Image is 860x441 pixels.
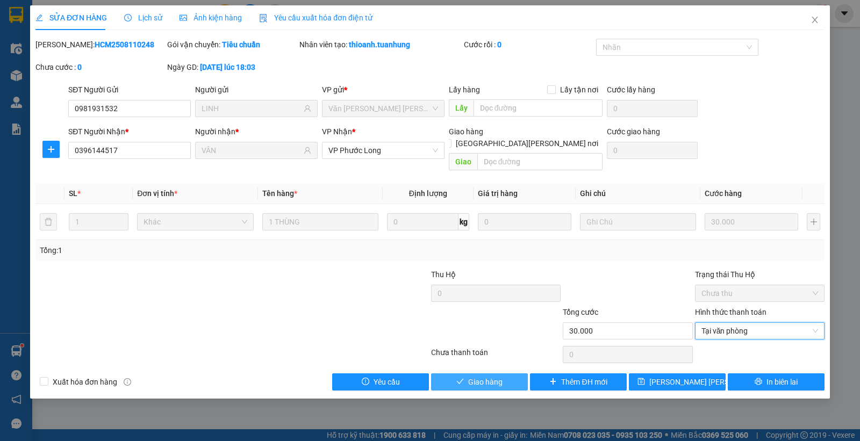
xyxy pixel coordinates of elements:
span: Ảnh kiện hàng [180,13,242,22]
span: info-circle [124,378,131,386]
span: Khác [144,214,247,230]
button: plus [807,213,820,230]
div: Người nhận [195,126,318,138]
button: delete [40,213,57,230]
div: Chưa cước : [35,61,165,73]
b: Tiêu chuẩn [222,40,260,49]
div: Trạng thái Thu Hộ [695,269,825,280]
span: SL [69,189,77,198]
span: user [304,147,311,154]
div: SĐT Người Nhận [68,126,191,138]
div: VP gửi [322,84,445,96]
span: Văn phòng Hồ Chí Minh [328,100,438,117]
span: In biên lai [766,376,798,388]
span: Tên hàng [262,189,297,198]
span: user [304,105,311,112]
input: Tên người gửi [202,103,302,114]
div: Tổng: 1 [40,244,333,256]
img: icon [259,14,268,23]
input: Cước giao hàng [607,142,698,159]
span: Cước hàng [705,189,742,198]
span: Yêu cầu xuất hóa đơn điện tử [259,13,372,22]
label: Hình thức thanh toán [695,308,766,316]
span: Giao hàng [468,376,503,388]
button: Close [800,5,830,35]
span: kg [458,213,469,230]
b: 0 [497,40,501,49]
span: Giao hàng [449,127,483,136]
span: check [456,378,464,386]
span: Định lượng [409,189,447,198]
input: VD: Bàn, Ghế [262,213,378,230]
span: Lịch sử [124,13,162,22]
button: plusThêm ĐH mới [530,373,627,391]
div: Nhân viên tạo: [299,39,462,50]
button: printerIn biên lai [728,373,825,391]
input: 0 [705,213,798,230]
span: Lấy [449,99,474,117]
input: Dọc đường [477,153,603,170]
b: thioanh.tuanhung [349,40,410,49]
span: Tại văn phòng [701,323,818,339]
input: 0 [478,213,571,230]
button: plus [42,141,60,158]
span: Lấy tận nơi [556,84,603,96]
span: picture [180,14,187,21]
input: Tên người nhận [202,144,302,156]
div: Gói vận chuyển: [167,39,297,50]
div: Chưa thanh toán [430,346,562,365]
span: printer [755,378,762,386]
span: Tổng cước [563,308,598,316]
div: Người gửi [195,84,318,96]
span: close [811,16,819,24]
span: exclamation-circle [362,378,369,386]
span: Xuất hóa đơn hàng [48,376,121,388]
span: [PERSON_NAME] [PERSON_NAME] [649,376,766,388]
button: exclamation-circleYêu cầu [332,373,429,391]
button: checkGiao hàng [431,373,528,391]
input: Ghi Chú [580,213,696,230]
input: Cước lấy hàng [607,100,698,117]
span: save [637,378,645,386]
b: 0 [77,63,82,71]
label: Cước giao hàng [607,127,660,136]
span: plus [549,378,557,386]
span: Lấy hàng [449,85,480,94]
b: HCM2508110248 [95,40,154,49]
div: [PERSON_NAME]: [35,39,165,50]
input: Dọc đường [474,99,603,117]
span: Giao [449,153,477,170]
div: SĐT Người Gửi [68,84,191,96]
span: plus [43,145,59,154]
th: Ghi chú [576,183,700,204]
div: Ngày GD: [167,61,297,73]
span: Yêu cầu [374,376,400,388]
span: clock-circle [124,14,132,21]
span: Chưa thu [701,285,818,301]
span: VP Phước Long [328,142,438,158]
label: Cước lấy hàng [607,85,655,94]
span: SỬA ĐƠN HÀNG [35,13,107,22]
button: save[PERSON_NAME] [PERSON_NAME] [629,373,726,391]
span: Thêm ĐH mới [561,376,607,388]
span: [GEOGRAPHIC_DATA][PERSON_NAME] nơi [451,138,603,149]
span: Thu Hộ [431,270,456,279]
span: Giá trị hàng [478,189,518,198]
span: VP Nhận [322,127,352,136]
span: edit [35,14,43,21]
div: Cước rồi : [464,39,593,50]
b: [DATE] lúc 18:03 [200,63,255,71]
span: Đơn vị tính [137,189,177,198]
